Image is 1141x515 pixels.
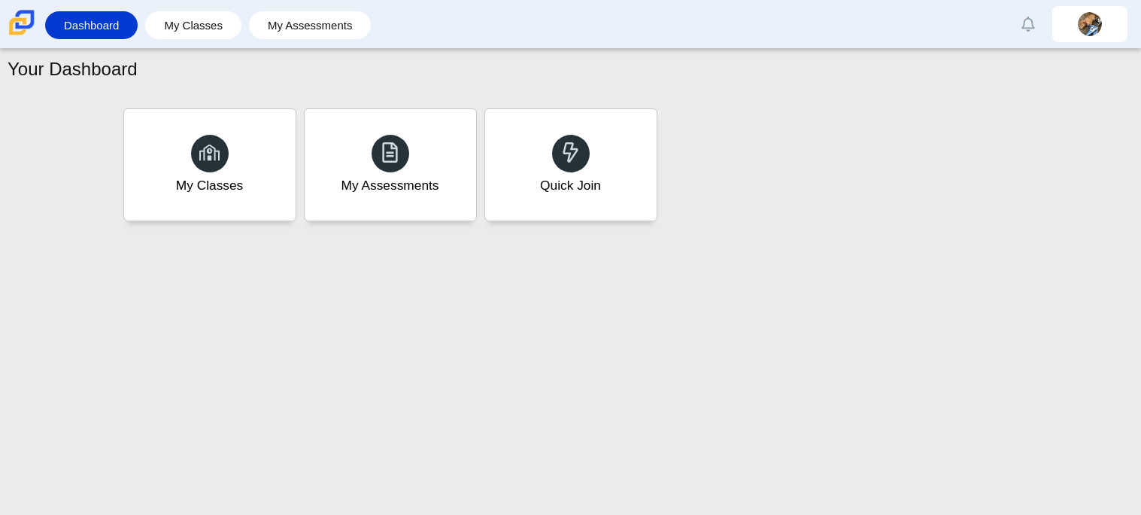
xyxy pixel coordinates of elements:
img: joel.sandoval.zayeCF [1078,12,1102,36]
div: Quick Join [540,176,601,195]
a: Alerts [1012,8,1045,41]
div: My Classes [176,176,244,195]
a: My Assessments [304,108,477,221]
img: Carmen School of Science & Technology [6,7,38,38]
div: My Assessments [341,176,439,195]
a: joel.sandoval.zayeCF [1052,6,1127,42]
a: My Classes [123,108,296,221]
a: My Assessments [256,11,364,39]
a: Dashboard [53,11,130,39]
a: My Classes [153,11,234,39]
a: Quick Join [484,108,657,221]
h1: Your Dashboard [8,56,138,82]
a: Carmen School of Science & Technology [6,28,38,41]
